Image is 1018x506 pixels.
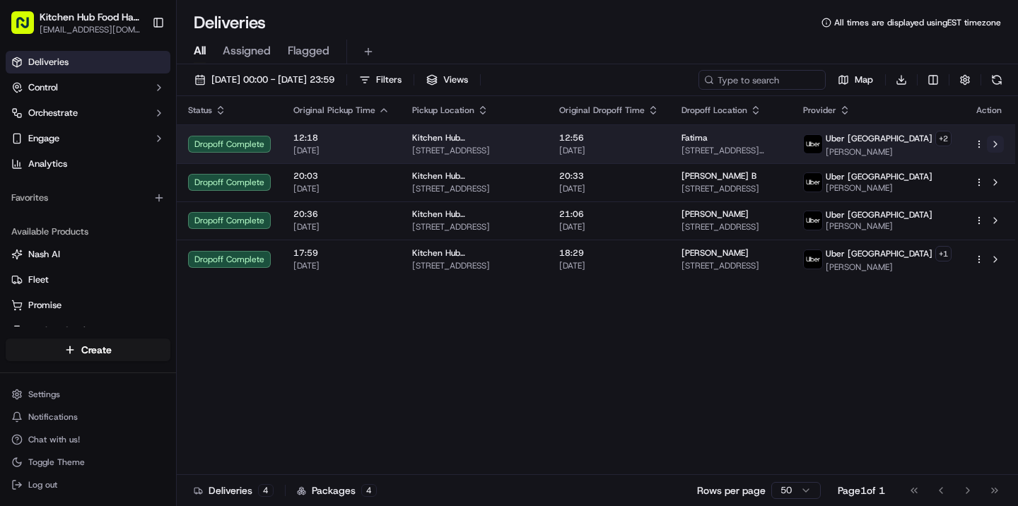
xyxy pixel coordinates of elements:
[804,250,822,269] img: uber-new-logo.jpeg
[37,91,255,106] input: Got a question? Start typing here...
[681,208,749,220] span: [PERSON_NAME]
[40,10,141,24] button: Kitchen Hub Food Hall - Support Office
[420,70,474,90] button: Views
[559,105,645,116] span: Original Dropoff Time
[412,105,474,116] span: Pickup Location
[28,434,80,445] span: Chat with us!
[28,81,58,94] span: Control
[412,145,537,156] span: [STREET_ADDRESS]
[194,11,266,34] h1: Deliveries
[28,389,60,400] span: Settings
[6,294,170,317] button: Promise
[6,339,170,361] button: Create
[28,457,85,468] span: Toggle Theme
[6,102,170,124] button: Orchestrate
[412,208,537,220] span: Kitchen Hub [GEOGRAPHIC_DATA] [GEOGRAPHIC_DATA]
[11,324,165,337] a: Product Catalog
[28,273,49,286] span: Fleet
[40,24,141,35] button: [EMAIL_ADDRESS][DOMAIN_NAME]
[28,107,78,119] span: Orchestrate
[826,261,952,273] span: [PERSON_NAME]
[14,57,257,79] p: Welcome 👋
[412,132,537,143] span: Kitchen Hub [GEOGRAPHIC_DATA] [GEOGRAPHIC_DATA]
[559,170,659,182] span: 20:33
[258,484,274,497] div: 4
[412,183,537,194] span: [STREET_ADDRESS]
[28,248,60,261] span: Nash AI
[559,221,659,233] span: [DATE]
[48,135,232,149] div: Start new chat
[293,105,375,116] span: Original Pickup Time
[293,208,390,220] span: 20:36
[698,70,826,90] input: Type to search
[697,483,766,498] p: Rows per page
[559,260,659,271] span: [DATE]
[804,135,822,153] img: uber-new-logo.jpeg
[412,221,537,233] span: [STREET_ADDRESS]
[293,132,390,143] span: 12:18
[293,183,390,194] span: [DATE]
[974,105,1004,116] div: Action
[559,145,659,156] span: [DATE]
[361,484,377,497] div: 4
[376,73,402,86] span: Filters
[935,246,952,261] button: +1
[14,135,40,160] img: 1736555255976-a54dd68f-1ca7-489b-9aae-adbdc363a1c4
[804,173,822,192] img: uber-new-logo.jpeg
[293,170,390,182] span: 20:03
[6,153,170,175] a: Analytics
[28,411,78,423] span: Notifications
[141,240,171,250] span: Pylon
[443,73,468,86] span: Views
[681,105,747,116] span: Dropoff Location
[293,221,390,233] span: [DATE]
[559,183,659,194] span: [DATE]
[559,208,659,220] span: 21:06
[194,483,274,498] div: Deliveries
[681,132,708,143] span: Fatima
[28,479,57,490] span: Log out
[6,187,170,209] div: Favorites
[826,133,932,144] span: Uber [GEOGRAPHIC_DATA]
[14,14,42,42] img: Nash
[6,475,170,495] button: Log out
[838,483,885,498] div: Page 1 of 1
[412,247,537,259] span: Kitchen Hub [GEOGRAPHIC_DATA] [GEOGRAPHIC_DATA]
[826,248,932,259] span: Uber [GEOGRAPHIC_DATA]
[100,239,171,250] a: Powered byPylon
[826,209,932,220] span: Uber [GEOGRAPHIC_DATA]
[28,132,59,145] span: Engage
[804,211,822,230] img: uber-new-logo.jpeg
[48,149,179,160] div: We're available if you need us!
[831,70,879,90] button: Map
[6,269,170,291] button: Fleet
[11,299,165,312] a: Promise
[28,299,62,312] span: Promise
[11,273,165,286] a: Fleet
[28,205,108,219] span: Knowledge Base
[826,146,952,158] span: [PERSON_NAME]
[353,70,408,90] button: Filters
[6,384,170,404] button: Settings
[681,221,780,233] span: [STREET_ADDRESS]
[412,170,537,182] span: Kitchen Hub [GEOGRAPHIC_DATA] [GEOGRAPHIC_DATA]
[14,206,25,218] div: 📗
[8,199,114,225] a: 📗Knowledge Base
[681,247,749,259] span: [PERSON_NAME]
[6,76,170,99] button: Control
[6,430,170,449] button: Chat with us!
[223,42,271,59] span: Assigned
[6,407,170,427] button: Notifications
[194,42,206,59] span: All
[826,182,932,194] span: [PERSON_NAME]
[293,260,390,271] span: [DATE]
[188,105,212,116] span: Status
[6,51,170,73] a: Deliveries
[6,127,170,150] button: Engage
[6,6,146,40] button: Kitchen Hub Food Hall - Support Office[EMAIL_ADDRESS][DOMAIN_NAME]
[826,220,932,232] span: [PERSON_NAME]
[681,170,756,182] span: [PERSON_NAME] B
[28,56,69,69] span: Deliveries
[559,247,659,259] span: 18:29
